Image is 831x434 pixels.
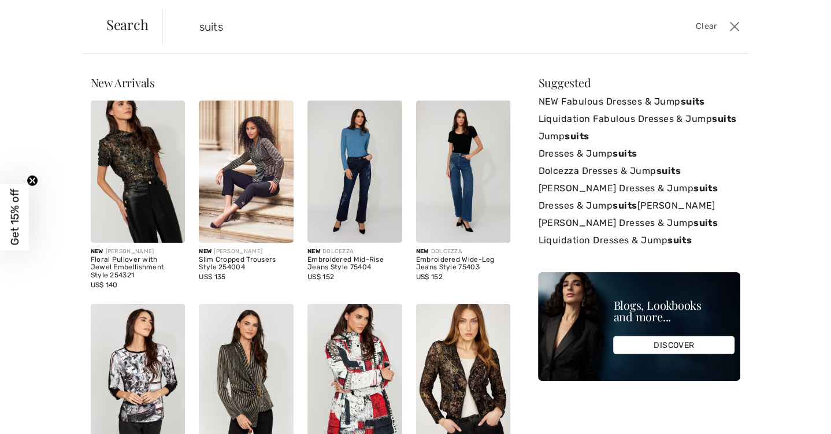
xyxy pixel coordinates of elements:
span: Get 15% off [8,189,21,246]
input: TYPE TO SEARCH [190,9,592,44]
a: Liquidation Fabulous Dresses & Jumpsuits [538,110,740,128]
img: Slim Cropped Trousers Style 254004. Black [199,101,294,243]
div: [PERSON_NAME] [91,247,186,256]
div: DOLCEZZA [307,247,402,256]
strong: suits [656,165,680,176]
a: Dolcezza Dresses & Jumpsuits [538,162,740,180]
span: US$ 152 [307,273,334,281]
img: Embroidered Wide-Leg Jeans Style 75403. As sample [416,101,511,243]
img: Embroidered Mid-Rise Jeans Style 75404. As sample [307,101,402,243]
a: Jumpsuits [538,128,740,145]
img: Floral Pullover with Jewel Embellishment Style 254321. Copper/Black [91,101,186,243]
span: New [416,248,429,255]
span: New [91,248,103,255]
button: Close teaser [27,175,38,186]
span: New Arrivals [91,75,155,90]
img: Blogs, Lookbooks and more... [538,272,740,381]
span: US$ 140 [91,281,118,289]
div: Embroidered Wide-Leg Jeans Style 75403 [416,256,511,272]
strong: suits [565,131,589,142]
strong: suits [693,217,718,228]
strong: suits [680,96,704,107]
a: [PERSON_NAME] Dresses & Jumpsuits [538,214,740,232]
strong: suits [667,235,692,246]
span: Help [27,8,50,18]
div: Slim Cropped Trousers Style 254004 [199,256,294,272]
div: Blogs, Lookbooks and more... [613,299,734,322]
span: US$ 135 [199,273,225,281]
div: Embroidered Mid-Rise Jeans Style 75404 [307,256,402,272]
strong: suits [613,148,637,159]
a: Dresses & Jumpsuits [538,145,740,162]
div: DISCOVER [613,336,734,354]
span: Search [106,17,149,31]
a: [PERSON_NAME] Dresses & Jumpsuits [538,180,740,197]
span: New [199,248,212,255]
a: Dresses & Jumpsuits[PERSON_NAME] [538,197,740,214]
strong: suits [712,113,736,124]
div: [PERSON_NAME] [199,247,294,256]
div: DOLCEZZA [416,247,511,256]
button: Close [726,17,743,36]
a: Liquidation Dresses & Jumpsuits [538,232,740,249]
div: Suggested [538,77,740,88]
span: US$ 152 [416,273,443,281]
div: Floral Pullover with Jewel Embellishment Style 254321 [91,256,186,280]
a: NEW Fabulous Dresses & Jumpsuits [538,93,740,110]
span: New [307,248,320,255]
strong: suits [693,183,718,194]
span: Clear [696,20,717,33]
strong: suits [613,200,637,211]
